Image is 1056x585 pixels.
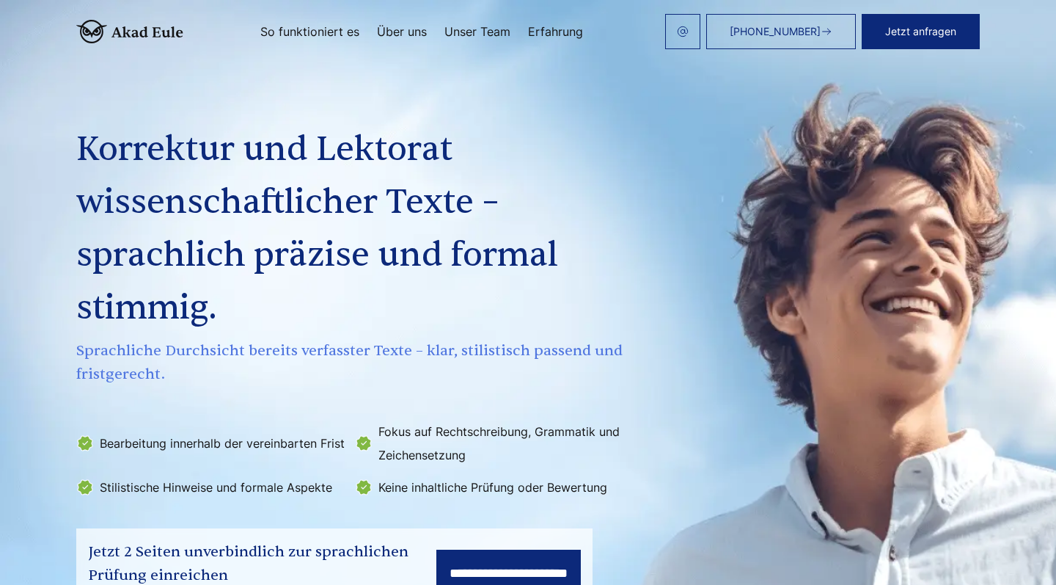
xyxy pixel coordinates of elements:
[76,476,346,499] li: Stilistische Hinweise und formale Aspekte
[76,20,183,43] img: logo
[862,14,980,49] button: Jetzt anfragen
[76,420,346,467] li: Bearbeitung innerhalb der vereinbarten Frist
[677,26,689,37] img: email
[76,339,628,386] span: Sprachliche Durchsicht bereits verfasster Texte – klar, stilistisch passend und fristgerecht.
[528,26,583,37] a: Erfahrung
[730,26,821,37] span: [PHONE_NUMBER]
[444,26,510,37] a: Unser Team
[260,26,359,37] a: So funktioniert es
[355,476,625,499] li: Keine inhaltliche Prüfung oder Bewertung
[355,420,625,467] li: Fokus auf Rechtschreibung, Grammatik und Zeichensetzung
[76,123,628,335] h1: Korrektur und Lektorat wissenschaftlicher Texte – sprachlich präzise und formal stimmig.
[377,26,427,37] a: Über uns
[706,14,856,49] a: [PHONE_NUMBER]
